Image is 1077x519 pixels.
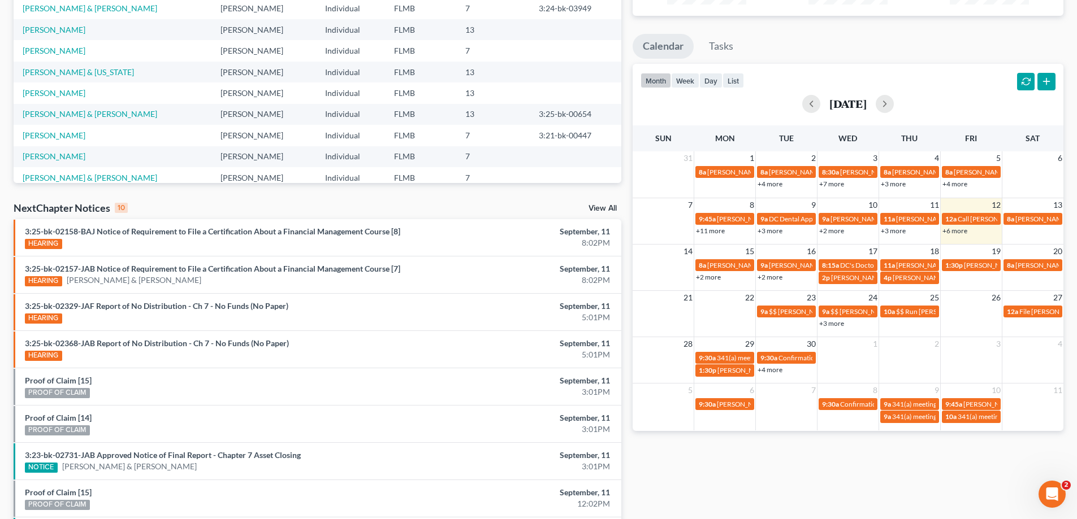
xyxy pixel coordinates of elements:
span: 15 [744,245,755,258]
div: September, 11 [422,412,610,424]
td: [PERSON_NAME] [211,125,316,146]
span: [PERSON_NAME] [707,168,760,176]
div: September, 11 [422,226,610,237]
a: View All [589,204,617,212]
a: [PERSON_NAME] [23,88,85,98]
a: 3:25-bk-02158-BAJ Notice of Requirement to File a Certification About a Financial Management Cour... [25,226,400,236]
span: 8 [872,383,879,397]
span: 341(a) meeting for [PERSON_NAME] [892,400,1001,408]
span: [PERSON_NAME]??? [1015,215,1077,223]
a: [PERSON_NAME] [23,25,85,34]
span: Call [PERSON_NAME] [958,215,1023,223]
div: NextChapter Notices [14,201,128,215]
span: DC's Doctors Appt - Annual Physical [840,261,947,269]
a: 3:25-bk-02329-JAF Report of No Distribution - Ch 7 - No Funds (No Paper) [25,301,288,311]
div: September, 11 [422,263,610,274]
a: +7 more [819,180,844,188]
span: 17 [867,245,879,258]
a: [PERSON_NAME] & [PERSON_NAME] [23,109,157,119]
td: [PERSON_NAME] [211,104,316,125]
span: [PERSON_NAME] [769,168,822,176]
td: FLMB [385,125,457,146]
span: 30 [806,337,817,351]
div: NOTICE [25,463,58,473]
button: list [723,73,744,88]
span: 8a [945,168,953,176]
span: 8a [1007,261,1014,269]
span: 12a [945,215,957,223]
a: [PERSON_NAME] & [PERSON_NAME] [23,173,157,182]
span: 8a [699,168,706,176]
td: Individual [316,40,385,61]
td: FLMB [385,82,457,103]
span: [PERSON_NAME] & [PERSON_NAME] [PHONE_NUMBER] [840,168,1014,176]
span: 2 [810,151,817,165]
span: [PERSON_NAME] & [PERSON_NAME] [831,215,944,223]
div: 3:01PM [422,386,610,398]
td: 7 [456,146,530,167]
td: 13 [456,82,530,103]
div: HEARING [25,313,62,324]
span: 28 [682,337,694,351]
a: 3:23-bk-02731-JAB Approved Notice of Final Report - Chapter 7 Asset Closing [25,450,301,460]
span: 9:30a [699,400,716,408]
span: Tue [779,133,794,143]
td: FLMB [385,19,457,40]
button: month [641,73,671,88]
td: FLMB [385,146,457,167]
span: 11 [1052,383,1063,397]
td: 13 [456,19,530,40]
span: 341(a) meeting for [PERSON_NAME] [892,412,1001,421]
div: September, 11 [422,375,610,386]
a: Proof of Claim [14] [25,413,92,422]
td: Individual [316,82,385,103]
span: 9:45a [945,400,962,408]
td: 3:25-bk-00654 [530,104,621,125]
span: 10 [867,198,879,212]
span: Fri [965,133,977,143]
span: 20 [1052,245,1063,258]
span: 9a [760,261,768,269]
a: +4 more [758,365,782,374]
span: 2p [822,273,830,282]
span: [PERSON_NAME] FC Hearing-[GEOGRAPHIC_DATA] [717,366,876,374]
span: [PERSON_NAME] [EMAIL_ADDRESS][DOMAIN_NAME] [831,273,998,282]
td: 13 [456,62,530,82]
td: Individual [316,125,385,146]
span: 9:30a [699,354,716,362]
span: 4p [884,273,892,282]
span: 4 [1057,337,1063,351]
td: FLMB [385,167,457,188]
span: Confirmation hearing for [PERSON_NAME] [840,400,968,408]
td: FLMB [385,104,457,125]
span: 2 [1062,481,1071,490]
td: 13 [456,104,530,125]
span: 26 [991,291,1002,304]
div: 8:02PM [422,274,610,286]
span: 341(a) meeting for [PERSON_NAME] [958,412,1067,421]
span: [PERSON_NAME] [PHONE_NUMBER] [769,261,883,269]
span: 1 [872,337,879,351]
span: [PERSON_NAME] [896,261,949,269]
div: 12:02PM [422,498,610,509]
div: 10 [115,203,128,213]
span: 7 [810,383,817,397]
a: Proof of Claim [15] [25,487,92,497]
span: 9a [822,215,829,223]
div: PROOF OF CLAIM [25,425,90,435]
a: +2 more [758,273,782,281]
span: 9a [884,400,891,408]
span: 14 [682,245,694,258]
iframe: Intercom live chat [1039,481,1066,508]
td: Individual [316,146,385,167]
a: +4 more [758,180,782,188]
button: week [671,73,699,88]
span: 1 [749,151,755,165]
div: September, 11 [422,338,610,349]
span: 1:30p [699,366,716,374]
div: September, 11 [422,300,610,312]
span: Sun [655,133,672,143]
span: DC Dental Appt with [PERSON_NAME] [769,215,884,223]
a: Calendar [633,34,694,59]
a: [PERSON_NAME] & [PERSON_NAME] [62,461,197,472]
